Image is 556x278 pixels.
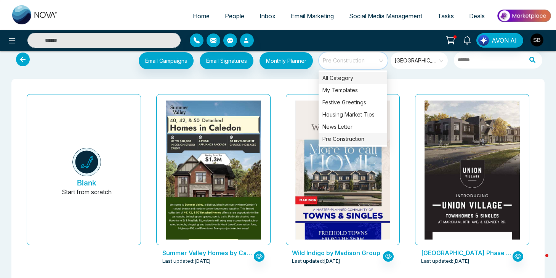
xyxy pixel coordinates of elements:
[193,12,210,20] span: Home
[77,178,96,187] h5: Blank
[253,52,313,71] a: Monthly Planner
[478,35,489,46] img: Lead Flow
[252,9,283,23] a: Inbox
[476,33,523,48] button: AVON AI
[283,9,341,23] a: Email Marketing
[496,7,551,24] img: Market-place.gif
[461,9,492,23] a: Deals
[394,55,445,66] span: Ontario
[530,252,548,270] iframe: Intercom live chat
[200,52,253,69] button: Email Signatures
[341,9,430,23] a: Social Media Management
[217,9,252,23] a: People
[430,9,461,23] a: Tasks
[260,12,276,20] span: Inbox
[72,148,101,176] img: novacrm
[225,12,244,20] span: People
[349,12,422,20] span: Social Media Management
[291,12,334,20] span: Email Marketing
[62,187,112,206] p: Start from scratch
[260,52,313,69] button: Monthly Planner
[292,257,340,265] span: Last updated: [DATE]
[323,55,385,66] span: Pre Construction
[133,56,194,64] a: Email Campaigns
[530,34,543,46] img: User Avatar
[319,84,387,96] div: My Templates
[421,248,513,257] p: Union Village Phase 2B
[319,121,387,133] div: News Letter
[292,248,383,257] p: Wild Indigo by Madison Group
[492,36,517,45] span: AVON AI
[437,12,454,20] span: Tasks
[319,109,387,121] div: Housing Market Tips
[162,248,254,257] p: Summer Valley Homes by Cavian
[185,9,217,23] a: Home
[319,96,387,109] div: Festive Greetings
[469,12,485,20] span: Deals
[139,52,194,69] button: Email Campaigns
[162,257,211,265] span: Last updated: [DATE]
[39,101,135,245] button: BlankStart from scratch
[421,257,469,265] span: Last updated: [DATE]
[319,133,387,145] div: Pre Construction
[319,72,387,84] div: All Category
[194,52,253,71] a: Email Signatures
[12,5,58,24] img: Nova CRM Logo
